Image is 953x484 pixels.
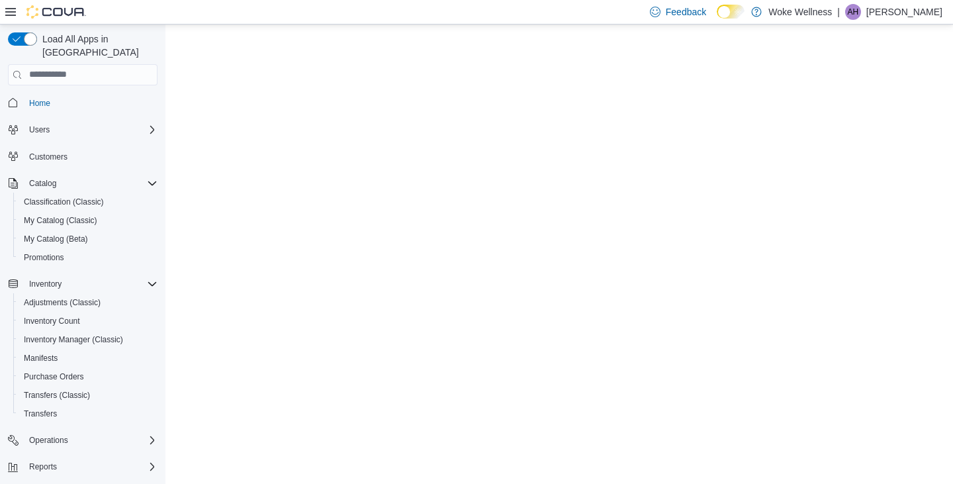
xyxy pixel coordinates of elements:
a: Transfers [19,406,62,422]
img: Cova [26,5,86,19]
span: My Catalog (Classic) [24,215,97,226]
span: Inventory Manager (Classic) [24,334,123,345]
a: My Catalog (Classic) [19,213,103,228]
button: Classification (Classic) [13,193,163,211]
button: Catalog [24,175,62,191]
a: Purchase Orders [19,369,89,385]
span: Promotions [19,250,158,266]
button: Manifests [13,349,163,367]
span: Adjustments (Classic) [24,297,101,308]
button: Reports [24,459,62,475]
button: My Catalog (Classic) [13,211,163,230]
span: Inventory [29,279,62,289]
span: Reports [24,459,158,475]
a: Classification (Classic) [19,194,109,210]
span: Operations [24,432,158,448]
div: Amanda Hinkle [845,4,861,20]
a: Customers [24,149,73,165]
button: Reports [3,458,163,476]
span: Users [29,124,50,135]
button: Catalog [3,174,163,193]
a: Promotions [19,250,69,266]
span: Adjustments (Classic) [19,295,158,311]
p: Woke Wellness [768,4,832,20]
button: Operations [3,431,163,450]
button: Operations [24,432,73,448]
span: Promotions [24,252,64,263]
span: Classification (Classic) [19,194,158,210]
a: Inventory Count [19,313,85,329]
span: Customers [24,148,158,165]
button: Transfers [13,405,163,423]
span: Manifests [19,350,158,366]
button: My Catalog (Beta) [13,230,163,248]
button: Users [24,122,55,138]
span: Operations [29,435,68,446]
span: AH [848,4,859,20]
span: Feedback [666,5,706,19]
span: Inventory Count [24,316,80,326]
span: Catalog [29,178,56,189]
button: Transfers (Classic) [13,386,163,405]
span: Transfers [24,409,57,419]
a: Inventory Manager (Classic) [19,332,128,348]
span: Reports [29,461,57,472]
span: My Catalog (Classic) [19,213,158,228]
button: Inventory Count [13,312,163,330]
a: Manifests [19,350,63,366]
span: My Catalog (Beta) [19,231,158,247]
span: Classification (Classic) [24,197,104,207]
button: Promotions [13,248,163,267]
button: Inventory [3,275,163,293]
span: Transfers (Classic) [19,387,158,403]
span: Transfers (Classic) [24,390,90,401]
button: Inventory Manager (Classic) [13,330,163,349]
span: Home [29,98,50,109]
span: Purchase Orders [24,371,84,382]
button: Purchase Orders [13,367,163,386]
p: [PERSON_NAME] [866,4,942,20]
p: | [837,4,840,20]
button: Customers [3,147,163,166]
span: My Catalog (Beta) [24,234,88,244]
a: My Catalog (Beta) [19,231,93,247]
button: Users [3,121,163,139]
a: Adjustments (Classic) [19,295,106,311]
span: Purchase Orders [19,369,158,385]
span: Inventory Manager (Classic) [19,332,158,348]
span: Users [24,122,158,138]
span: Catalog [24,175,158,191]
span: Load All Apps in [GEOGRAPHIC_DATA] [37,32,158,59]
a: Transfers (Classic) [19,387,95,403]
button: Home [3,93,163,113]
span: Manifests [24,353,58,363]
button: Inventory [24,276,67,292]
button: Adjustments (Classic) [13,293,163,312]
span: Inventory Count [19,313,158,329]
input: Dark Mode [717,5,745,19]
span: Home [24,95,158,111]
span: Inventory [24,276,158,292]
span: Customers [29,152,68,162]
a: Home [24,95,56,111]
span: Transfers [19,406,158,422]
